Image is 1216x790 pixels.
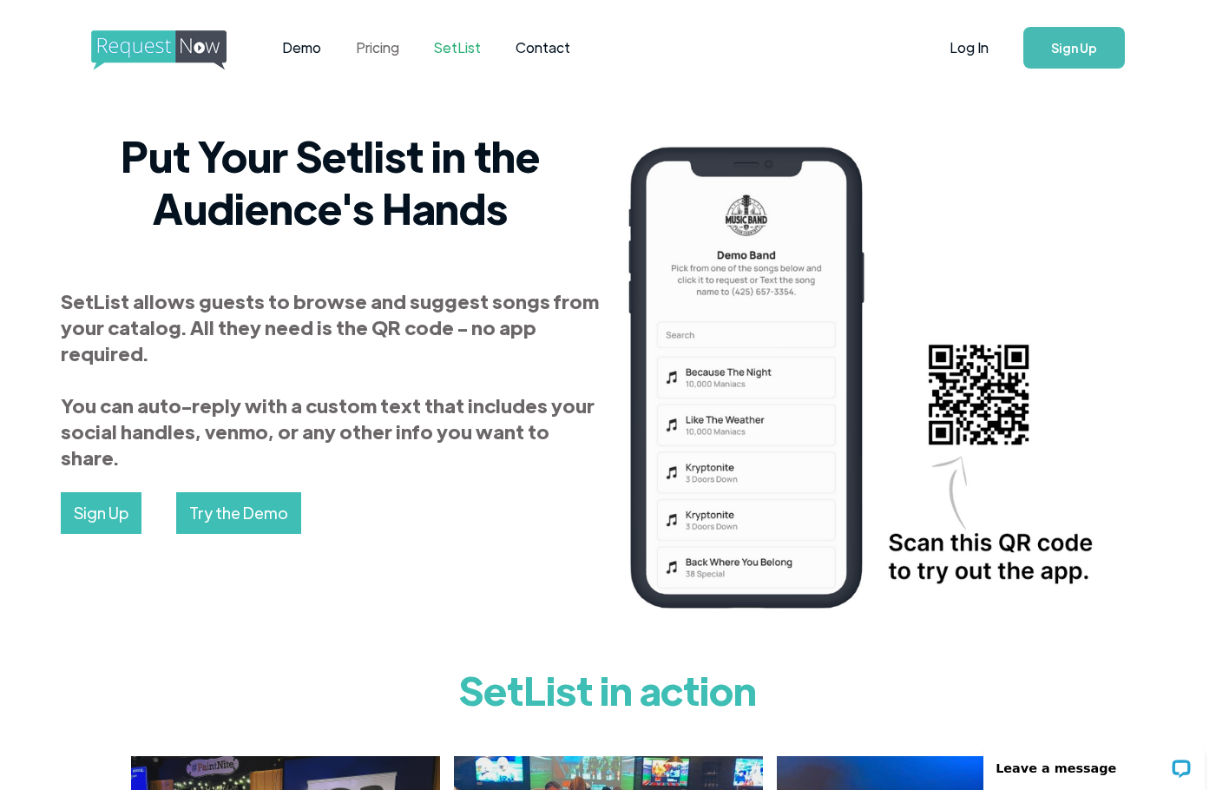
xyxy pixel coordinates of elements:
a: Pricing [339,21,417,75]
strong: SetList allows guests to browse and suggest songs from your catalog. All they need is the QR code... [61,288,599,470]
a: Demo [265,21,339,75]
a: Sign Up [61,492,141,534]
a: SetList [417,21,498,75]
a: Log In [932,17,1006,78]
iframe: LiveChat chat widget [972,735,1216,790]
a: home [91,30,221,65]
a: Sign Up [1023,27,1125,69]
a: Try the Demo [176,492,301,534]
h1: SetList in action [131,655,1086,724]
a: Contact [498,21,588,75]
img: requestnow logo [91,30,259,70]
h2: Put Your Setlist in the Audience's Hands [61,129,600,234]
